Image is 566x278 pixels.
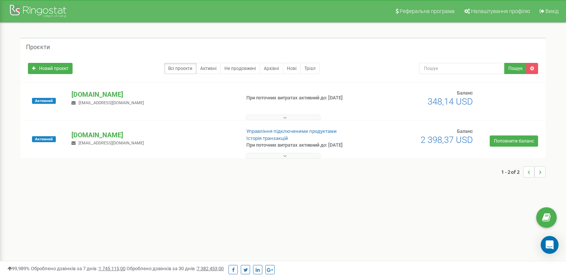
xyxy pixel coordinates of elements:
[79,100,144,105] span: [EMAIL_ADDRESS][DOMAIN_NAME]
[99,266,125,271] u: 1 745 115,00
[260,63,283,74] a: Архівні
[197,266,224,271] u: 7 382 453,00
[428,96,473,107] span: 348,14 USD
[400,8,455,14] span: Реферальна програма
[71,130,234,140] p: [DOMAIN_NAME]
[196,63,221,74] a: Активні
[420,135,473,145] span: 2 398,37 USD
[541,236,559,254] div: Open Intercom Messenger
[7,266,30,271] span: 99,989%
[246,95,365,102] p: При поточних витратах активний до: [DATE]
[471,8,530,14] span: Налаштування профілю
[300,63,320,74] a: Тріал
[31,266,125,271] span: Оброблено дзвінків за 7 днів :
[501,166,523,178] span: 1 - 2 of 2
[457,90,473,96] span: Баланс
[246,142,365,149] p: При поточних витратах активний до: [DATE]
[26,44,50,51] h5: Проєкти
[504,63,527,74] button: Пошук
[32,98,56,104] span: Активний
[246,128,337,134] a: Управління підключеними продуктами
[71,90,234,99] p: [DOMAIN_NAME]
[490,135,538,147] a: Поповнити баланс
[164,63,196,74] a: Всі проєкти
[419,63,505,74] input: Пошук
[127,266,224,271] span: Оброблено дзвінків за 30 днів :
[546,8,559,14] span: Вихід
[457,128,473,134] span: Баланс
[246,135,288,141] a: Історія транзакцій
[79,141,144,146] span: [EMAIL_ADDRESS][DOMAIN_NAME]
[220,63,260,74] a: Не продовжені
[32,136,56,142] span: Активний
[501,159,546,185] nav: ...
[28,63,73,74] a: Новий проєкт
[283,63,301,74] a: Нові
